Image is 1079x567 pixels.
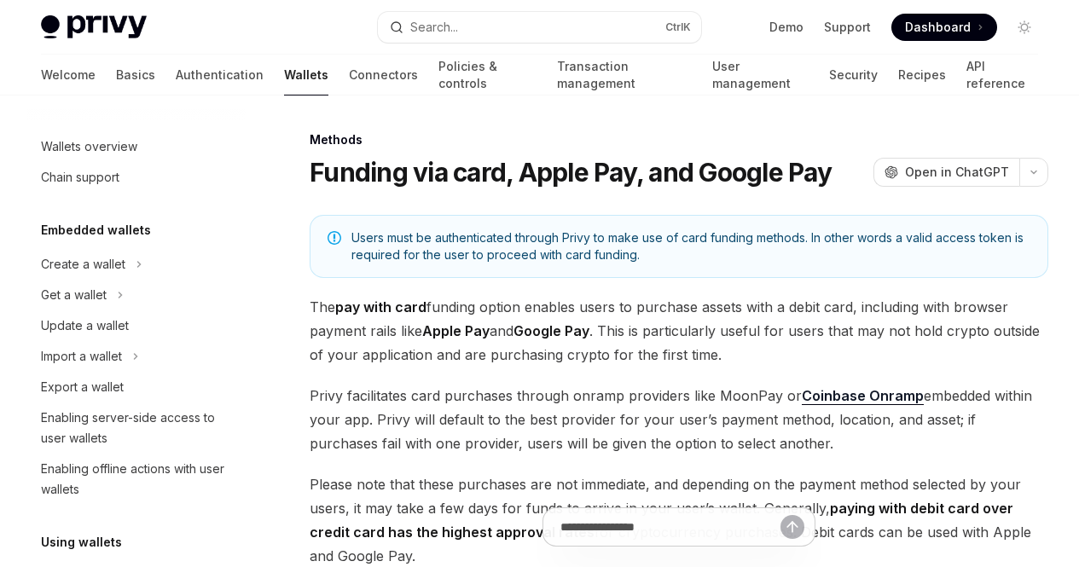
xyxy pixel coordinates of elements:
[378,12,701,43] button: Search...CtrlK
[422,322,490,339] strong: Apple Pay
[905,164,1009,181] span: Open in ChatGPT
[310,384,1048,455] span: Privy facilitates card purchases through onramp providers like MoonPay or embedded within your ap...
[41,459,235,500] div: Enabling offline actions with user wallets
[873,158,1019,187] button: Open in ChatGPT
[284,55,328,95] a: Wallets
[898,55,946,95] a: Recipes
[310,295,1048,367] span: The funding option enables users to purchase assets with a debit card, including with browser pay...
[829,55,878,95] a: Security
[557,55,693,95] a: Transaction management
[41,55,96,95] a: Welcome
[41,532,122,553] h5: Using wallets
[349,55,418,95] a: Connectors
[41,315,129,336] div: Update a wallet
[27,402,246,454] a: Enabling server-side access to user wallets
[891,14,997,41] a: Dashboard
[27,249,246,280] button: Create a wallet
[310,131,1048,148] div: Methods
[905,19,971,36] span: Dashboard
[41,136,137,157] div: Wallets overview
[41,15,147,39] img: light logo
[41,377,124,397] div: Export a wallet
[41,346,122,367] div: Import a wallet
[27,131,246,162] a: Wallets overview
[966,55,1038,95] a: API reference
[41,408,235,448] div: Enabling server-side access to user wallets
[769,19,803,36] a: Demo
[41,254,125,275] div: Create a wallet
[665,20,691,34] span: Ctrl K
[27,372,246,402] a: Export a wallet
[27,280,246,310] button: Get a wallet
[176,55,264,95] a: Authentication
[560,508,780,546] input: Ask a question...
[41,167,119,188] div: Chain support
[27,341,246,372] button: Import a wallet
[27,310,246,341] a: Update a wallet
[410,17,458,38] div: Search...
[41,220,151,240] h5: Embedded wallets
[802,387,924,405] a: Coinbase Onramp
[27,454,246,505] a: Enabling offline actions with user wallets
[712,55,809,95] a: User management
[335,298,426,315] strong: pay with card
[351,229,1030,263] span: Users must be authenticated through Privy to make use of card funding methods. In other words a v...
[438,55,537,95] a: Policies & controls
[328,231,341,245] svg: Note
[513,322,589,339] strong: Google Pay
[116,55,155,95] a: Basics
[824,19,871,36] a: Support
[1011,14,1038,41] button: Toggle dark mode
[41,285,107,305] div: Get a wallet
[310,157,832,188] h1: Funding via card, Apple Pay, and Google Pay
[780,515,804,539] button: Send message
[27,162,246,193] a: Chain support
